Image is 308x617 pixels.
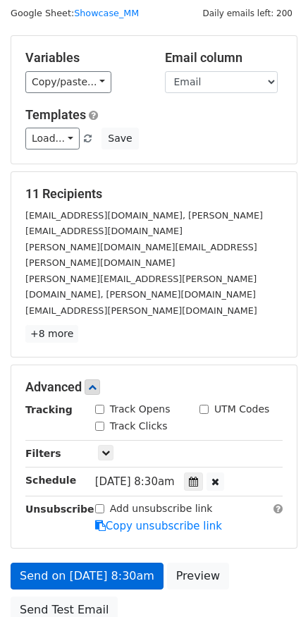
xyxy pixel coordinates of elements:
strong: Filters [25,448,61,459]
a: Copy unsubscribe link [95,520,222,532]
label: Add unsubscribe link [110,501,213,516]
label: UTM Codes [214,402,269,417]
small: [EMAIL_ADDRESS][DOMAIN_NAME], [PERSON_NAME][EMAIL_ADDRESS][DOMAIN_NAME] [25,210,263,237]
h5: Advanced [25,379,283,395]
h5: 11 Recipients [25,186,283,202]
small: [PERSON_NAME][EMAIL_ADDRESS][PERSON_NAME][DOMAIN_NAME], [PERSON_NAME][DOMAIN_NAME][EMAIL_ADDRESS]... [25,274,257,316]
a: Load... [25,128,80,149]
strong: Schedule [25,475,76,486]
label: Track Opens [110,402,171,417]
strong: Unsubscribe [25,503,94,515]
a: +8 more [25,325,78,343]
button: Save [101,128,138,149]
label: Track Clicks [110,419,168,434]
a: Preview [167,563,229,589]
h5: Email column [165,50,283,66]
a: Showcase_MM [74,8,139,18]
a: Templates [25,107,86,122]
h5: Variables [25,50,144,66]
span: [DATE] 8:30am [95,475,175,488]
strong: Tracking [25,404,73,415]
a: Copy/paste... [25,71,111,93]
a: Send on [DATE] 8:30am [11,563,164,589]
small: [PERSON_NAME][DOMAIN_NAME][EMAIL_ADDRESS][PERSON_NAME][DOMAIN_NAME] [25,242,257,269]
iframe: Chat Widget [238,549,308,617]
a: Daily emails left: 200 [197,8,297,18]
small: Google Sheet: [11,8,139,18]
span: Daily emails left: 200 [197,6,297,21]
